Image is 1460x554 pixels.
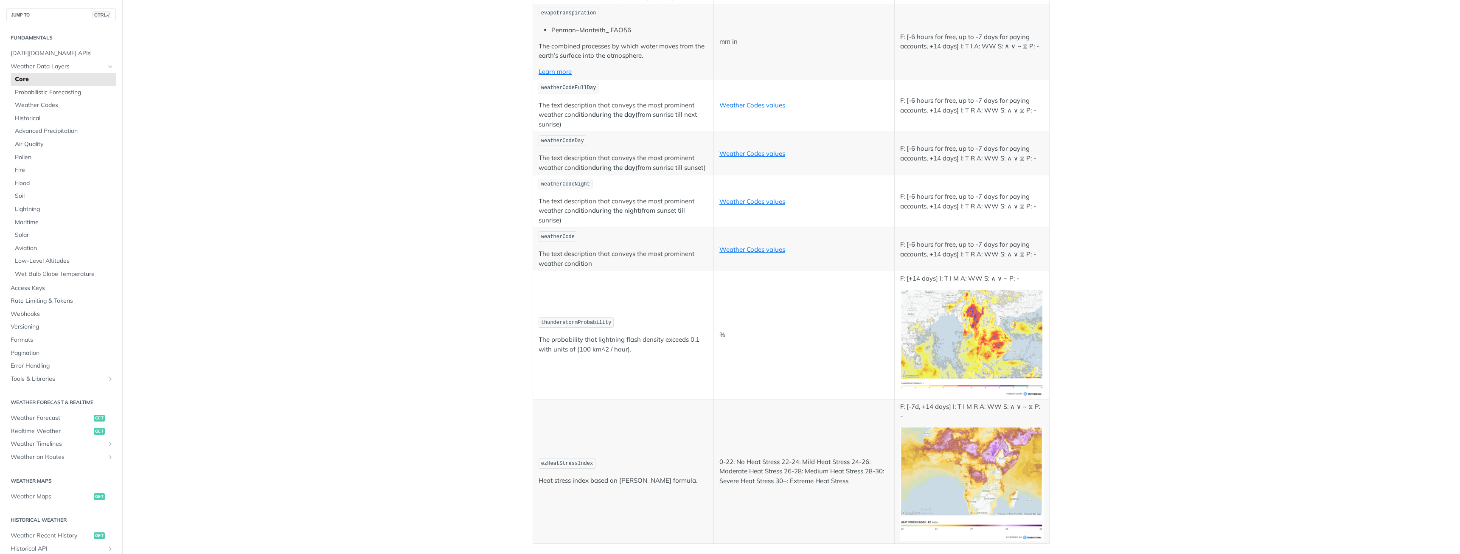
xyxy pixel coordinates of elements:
[6,412,116,425] a: Weather Forecastget
[6,8,116,21] button: JUMP TOCTRL-/
[107,454,114,461] button: Show subpages for Weather on Routes
[11,229,116,242] a: Solar
[719,197,785,205] a: Weather Codes values
[719,245,785,253] a: Weather Codes values
[15,205,114,214] span: Lightning
[15,88,114,97] span: Probabilistic Forecasting
[539,67,572,76] a: Learn more
[15,244,114,253] span: Aviation
[541,461,593,467] span: ezHeatStressIndex
[11,427,92,436] span: Realtime Weather
[11,362,114,370] span: Error Handling
[539,476,708,486] p: Heat stress index based on [PERSON_NAME] formula.
[93,11,111,18] span: CTRL-/
[541,234,575,240] span: weatherCode
[900,240,1044,259] p: F: [-6 hours for free, up to -7 days for paying accounts, +14 days] I: T R A: WW S: ∧ ∨ ⧖ P: -
[11,532,92,540] span: Weather Recent History
[719,149,785,157] a: Weather Codes values
[11,190,116,202] a: Soil
[15,218,114,227] span: Maritime
[719,330,889,340] p: %
[541,320,612,326] span: thunderstormProbability
[107,376,114,382] button: Show subpages for Tools & Libraries
[11,151,116,164] a: Pollen
[900,32,1044,51] p: F: [-6 hours for free, up to -7 days for paying accounts, +14 days] I: T I A: WW S: ∧ ∨ ~ ⧖ P: -
[11,164,116,177] a: Fire
[15,192,114,200] span: Soil
[15,231,114,239] span: Solar
[6,490,116,503] a: Weather Mapsget
[900,192,1044,211] p: F: [-6 hours for free, up to -7 days for paying accounts, +14 days] I: T R A: WW S: ∧ ∨ ⧖ P: -
[6,425,116,438] a: Realtime Weatherget
[11,492,92,501] span: Weather Maps
[15,127,114,135] span: Advanced Precipitation
[11,62,105,71] span: Weather Data Layers
[107,546,114,552] button: Show subpages for Historical API
[6,60,116,73] a: Weather Data LayersHide subpages for Weather Data Layers
[6,34,116,42] h2: Fundamentals
[11,440,105,448] span: Weather Timelines
[6,47,116,60] a: [DATE][DOMAIN_NAME] APIs
[11,216,116,229] a: Maritime
[11,49,114,58] span: [DATE][DOMAIN_NAME] APIs
[592,206,640,214] strong: during the night
[15,75,114,84] span: Core
[539,197,708,225] p: The text description that conveys the most prominent weather condition (from sunset till sunrise)
[539,42,708,61] p: The combined processes by which water moves from the earth’s surface into the atmosphere.
[11,545,105,553] span: Historical API
[11,138,116,151] a: Air Quality
[6,321,116,333] a: Versioning
[11,86,116,99] a: Probabilistic Forecasting
[6,399,116,406] h2: Weather Forecast & realtime
[6,451,116,464] a: Weather on RoutesShow subpages for Weather on Routes
[539,101,708,129] p: The text description that conveys the most prominent weather condition (from sunrise till next su...
[15,114,114,123] span: Historical
[6,347,116,360] a: Pagination
[94,493,105,500] span: get
[6,360,116,372] a: Error Handling
[6,516,116,524] h2: Historical Weather
[592,110,635,118] strong: during the day
[11,242,116,255] a: Aviation
[551,25,708,35] li: Penman–Monteith_ FAO56
[900,402,1044,421] p: F: [-7d, +14 days] I: T I M R A: WW S: ∧ ∨ ~ ⧖ P: -
[541,85,596,91] span: weatherCodeFullDay
[900,338,1044,346] span: Expand image
[900,479,1044,487] span: Expand image
[900,274,1044,284] p: F: [+14 days] I: T I M A: WW S: ∧ ∨ ~ P: -
[541,181,590,187] span: weatherCodeNight
[11,125,116,138] a: Advanced Precipitation
[541,10,596,16] span: evapotranspiration
[541,138,584,144] span: weatherCodeDay
[11,414,92,422] span: Weather Forecast
[719,457,889,486] p: 0-22: No Heat Stress 22-24: Mild Heat Stress 24-26: Moderate Heat Stress 26-28: Medium Heat Stres...
[539,153,708,172] p: The text description that conveys the most prominent weather condition (from sunrise till sunset)
[11,73,116,86] a: Core
[94,415,105,422] span: get
[900,144,1044,163] p: F: [-6 hours for free, up to -7 days for paying accounts, +14 days] I: T R A: WW S: ∧ ∨ ⧖ P: -
[6,477,116,485] h2: Weather Maps
[15,270,114,278] span: Wet Bulb Globe Temperature
[15,101,114,110] span: Weather Codes
[15,179,114,188] span: Flood
[6,438,116,450] a: Weather TimelinesShow subpages for Weather Timelines
[6,282,116,295] a: Access Keys
[592,163,635,172] strong: during the day
[11,310,114,318] span: Webhooks
[107,441,114,447] button: Show subpages for Weather Timelines
[94,532,105,539] span: get
[107,63,114,70] button: Hide subpages for Weather Data Layers
[11,255,116,267] a: Low-Level Altitudes
[719,37,889,47] p: mm in
[539,335,708,354] p: The probability that lightning flash density exceeds 0.1 with units of (100 km^2 / hour).
[900,96,1044,115] p: F: [-6 hours for free, up to -7 days for paying accounts, +14 days] I: T R A: WW S: ∧ ∨ ⧖ P: -
[94,428,105,435] span: get
[11,336,114,344] span: Formats
[719,101,785,109] a: Weather Codes values
[6,308,116,321] a: Webhooks
[6,334,116,346] a: Formats
[6,295,116,307] a: Rate Limiting & Tokens
[11,268,116,281] a: Wet Bulb Globe Temperature
[11,453,105,461] span: Weather on Routes
[11,203,116,216] a: Lightning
